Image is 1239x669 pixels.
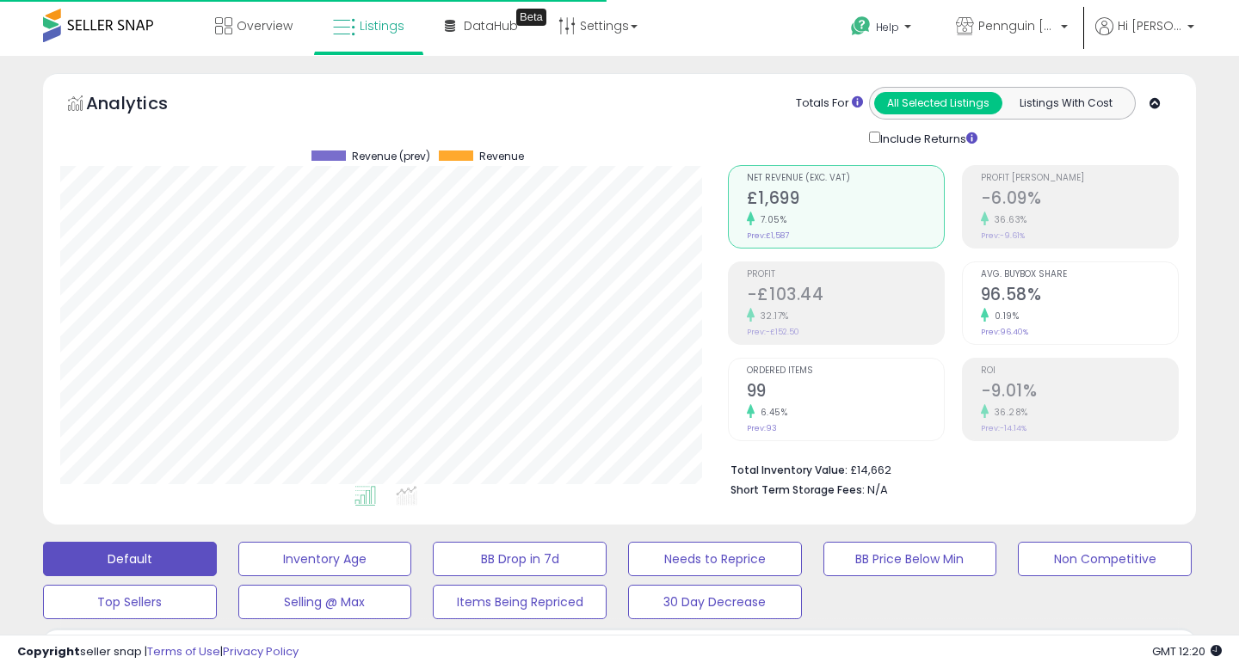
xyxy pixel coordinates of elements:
small: 36.28% [989,406,1028,419]
b: Total Inventory Value: [730,463,848,477]
small: Prev: 96.40% [981,327,1028,337]
h2: -£103.44 [747,285,944,308]
a: Help [837,3,928,56]
b: Short Term Storage Fees: [730,482,865,497]
span: Profit [PERSON_NAME] [981,174,1178,183]
span: Listings [360,17,404,34]
div: Tooltip anchor [516,9,546,26]
h2: -9.01% [981,381,1178,404]
button: Items Being Repriced [433,585,607,619]
button: Selling @ Max [238,585,412,619]
i: Get Help [850,15,872,37]
a: Hi [PERSON_NAME] [1095,17,1194,56]
small: 0.19% [989,310,1020,322]
span: 2025-10-7 12:20 GMT [1152,643,1222,660]
span: Pennguin [GEOGRAPHIC_DATA] [978,17,1056,34]
span: Net Revenue (Exc. VAT) [747,174,944,183]
button: Listings With Cost [1002,92,1130,114]
button: Default [43,542,217,576]
button: Non Competitive [1018,542,1192,576]
small: Prev: -£152.50 [747,327,799,337]
h5: Analytics [86,91,201,120]
span: Ordered Items [747,366,944,376]
small: Prev: £1,587 [747,230,789,241]
h2: 99 [747,381,944,404]
button: All Selected Listings [874,92,1002,114]
strong: Copyright [17,643,80,660]
h2: -6.09% [981,188,1178,212]
small: Prev: 93 [747,423,777,433]
span: Profit [747,270,944,279]
span: Avg. Buybox Share [981,270,1178,279]
small: Prev: -14.14% [981,423,1026,433]
span: Revenue [479,150,524,163]
span: ROI [981,366,1178,376]
small: 7.05% [755,213,787,226]
button: BB Drop in 7d [433,542,607,576]
div: Include Returns [856,128,998,148]
button: Needs to Reprice [628,542,802,576]
span: DataHub [464,17,518,34]
a: Privacy Policy [223,643,299,660]
span: Hi [PERSON_NAME] [1118,17,1182,34]
button: Inventory Age [238,542,412,576]
small: 32.17% [755,310,789,322]
button: Top Sellers [43,585,217,619]
h2: 96.58% [981,285,1178,308]
span: Revenue (prev) [352,150,430,163]
span: N/A [867,482,888,498]
li: £14,662 [730,458,1166,479]
div: Totals For [796,95,863,112]
small: 36.63% [989,213,1027,226]
small: 6.45% [755,406,788,419]
button: 30 Day Decrease [628,585,802,619]
span: Help [876,20,899,34]
a: Terms of Use [147,643,220,660]
small: Prev: -9.61% [981,230,1025,241]
button: BB Price Below Min [823,542,997,576]
div: seller snap | | [17,644,299,660]
h2: £1,699 [747,188,944,212]
span: Overview [237,17,293,34]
